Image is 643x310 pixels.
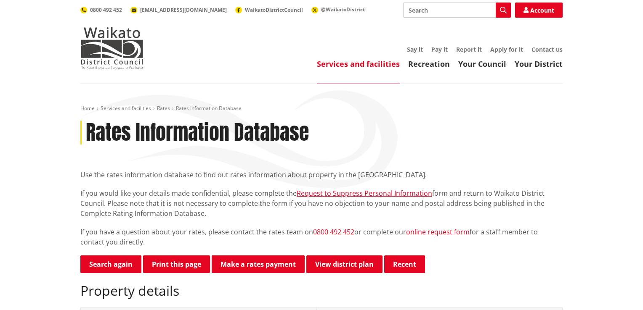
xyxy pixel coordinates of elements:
[406,227,470,236] a: online request form
[235,6,303,13] a: WaikatoDistrictCouncil
[90,6,122,13] span: 0800 492 452
[245,6,303,13] span: WaikatoDistrictCouncil
[408,59,450,69] a: Recreation
[80,283,563,299] h2: Property details
[101,105,151,112] a: Services and facilities
[86,121,309,145] h1: Rates Information Database
[431,45,448,53] a: Pay it
[458,59,506,69] a: Your Council
[176,105,242,112] span: Rates Information Database
[80,105,563,112] nav: breadcrumb
[456,45,482,53] a: Report it
[515,59,563,69] a: Your District
[212,255,305,273] a: Make a rates payment
[80,188,563,218] p: If you would like your details made confidential, please complete the form and return to Waikato ...
[313,227,354,236] a: 0800 492 452
[306,255,383,273] a: View district plan
[531,45,563,53] a: Contact us
[157,105,170,112] a: Rates
[515,3,563,18] a: Account
[403,3,511,18] input: Search input
[490,45,523,53] a: Apply for it
[140,6,227,13] span: [EMAIL_ADDRESS][DOMAIN_NAME]
[297,189,432,198] a: Request to Suppress Personal Information
[80,6,122,13] a: 0800 492 452
[321,6,365,13] span: @WaikatoDistrict
[80,227,563,247] p: If you have a question about your rates, please contact the rates team on or complete our for a s...
[384,255,425,273] button: Recent
[130,6,227,13] a: [EMAIL_ADDRESS][DOMAIN_NAME]
[80,255,141,273] a: Search again
[80,170,563,180] p: Use the rates information database to find out rates information about property in the [GEOGRAPHI...
[80,27,143,69] img: Waikato District Council - Te Kaunihera aa Takiwaa o Waikato
[143,255,210,273] button: Print this page
[407,45,423,53] a: Say it
[311,6,365,13] a: @WaikatoDistrict
[80,105,95,112] a: Home
[317,59,400,69] a: Services and facilities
